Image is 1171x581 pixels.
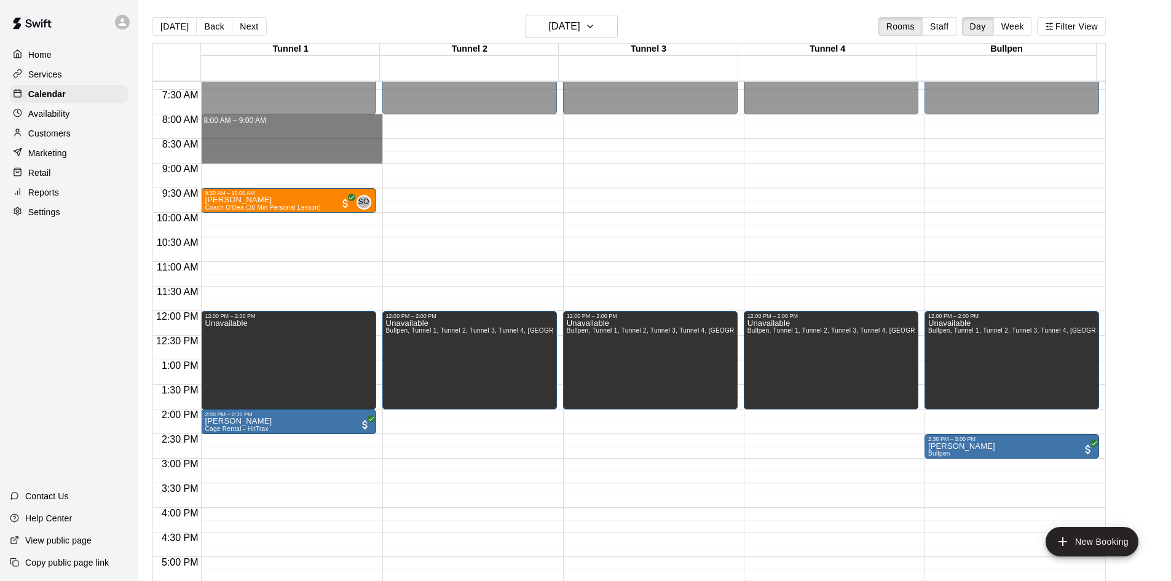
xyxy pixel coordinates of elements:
[928,450,950,457] span: Bullpen
[10,85,128,103] a: Calendar
[154,237,202,248] span: 10:30 AM
[386,313,553,319] div: 12:00 PM – 2:00 PM
[203,116,266,125] span: 8:00 AM – 9:00 AM
[159,164,202,174] span: 9:00 AM
[159,114,202,125] span: 8:00 AM
[386,327,846,334] span: Bullpen, Tunnel 1, Tunnel 2, Tunnel 3, Tunnel 4, [GEOGRAPHIC_DATA], [US_STATE][GEOGRAPHIC_DATA], ...
[10,124,128,143] a: Customers
[10,203,128,221] a: Settings
[153,336,201,346] span: 12:30 PM
[28,127,71,140] p: Customers
[25,490,69,502] p: Contact Us
[152,17,197,36] button: [DATE]
[159,90,202,100] span: 7:30 AM
[159,459,202,469] span: 3:00 PM
[10,144,128,162] a: Marketing
[159,483,202,494] span: 3:30 PM
[993,17,1032,36] button: Week
[10,164,128,182] a: Retail
[10,65,128,84] a: Services
[159,532,202,543] span: 4:30 PM
[159,385,202,395] span: 1:30 PM
[559,44,738,55] div: Tunnel 3
[159,409,202,420] span: 2:00 PM
[1082,443,1094,456] span: All customers have paid
[25,534,92,547] p: View public page
[925,311,1099,409] div: 12:00 PM – 2:00 PM: Unavailable
[738,44,917,55] div: Tunnel 4
[196,17,232,36] button: Back
[382,311,557,409] div: 12:00 PM – 2:00 PM: Unavailable
[10,105,128,123] a: Availability
[232,17,266,36] button: Next
[526,15,618,38] button: [DATE]
[25,512,72,524] p: Help Center
[925,434,1099,459] div: 2:30 PM – 3:00 PM: Brett Weinkauf
[878,17,923,36] button: Rooms
[928,436,1095,442] div: 2:30 PM – 3:00 PM
[549,18,580,35] h6: [DATE]
[10,45,128,64] a: Home
[962,17,994,36] button: Day
[10,183,128,202] a: Reports
[28,147,67,159] p: Marketing
[153,311,201,322] span: 12:00 PM
[567,313,734,319] div: 12:00 PM – 2:00 PM
[28,88,66,100] p: Calendar
[159,360,202,371] span: 1:00 PM
[159,139,202,149] span: 8:30 AM
[1037,17,1106,36] button: Filter View
[563,311,738,409] div: 12:00 PM – 2:00 PM: Unavailable
[917,44,1096,55] div: Bullpen
[201,44,380,55] div: Tunnel 1
[567,327,1027,334] span: Bullpen, Tunnel 1, Tunnel 2, Tunnel 3, Tunnel 4, [GEOGRAPHIC_DATA], [US_STATE][GEOGRAPHIC_DATA], ...
[28,206,60,218] p: Settings
[159,557,202,567] span: 5:00 PM
[154,213,202,223] span: 10:00 AM
[25,556,109,569] p: Copy public page link
[747,313,915,319] div: 12:00 PM – 2:00 PM
[922,17,957,36] button: Staff
[744,311,918,409] div: 12:00 PM – 2:00 PM: Unavailable
[1046,527,1138,556] button: add
[28,167,51,179] p: Retail
[154,287,202,297] span: 11:30 AM
[154,262,202,272] span: 11:00 AM
[159,434,202,445] span: 2:30 PM
[159,508,202,518] span: 4:00 PM
[928,313,1095,319] div: 12:00 PM – 2:00 PM
[28,186,59,199] p: Reports
[28,108,70,120] p: Availability
[380,44,559,55] div: Tunnel 2
[28,68,62,81] p: Services
[28,49,52,61] p: Home
[159,188,202,199] span: 9:30 AM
